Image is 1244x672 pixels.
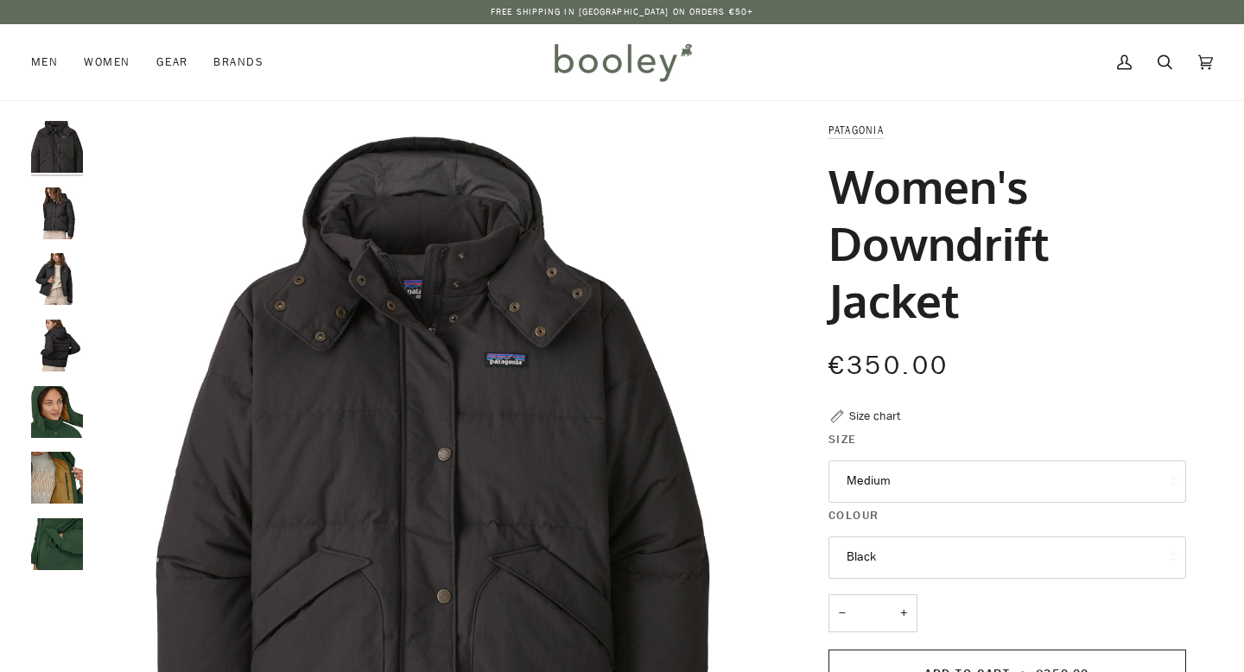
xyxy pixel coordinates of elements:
a: Men [31,24,71,100]
img: Patagonia Women's Downdrift Jacket Black - Booley Galway [31,121,83,173]
span: Women [84,54,130,71]
img: Patagonia Women's Downdrift Jacket Black - Booley Galway [31,187,83,239]
a: Patagonia [828,123,884,137]
p: Free Shipping in [GEOGRAPHIC_DATA] on Orders €50+ [491,5,753,19]
img: Patagonia Women's Downdrift Jacket - Booley Galway [31,386,83,438]
a: Brands [200,24,276,100]
button: Medium [828,460,1186,503]
img: Patagonia Women's Downdrift Jacket Black - Booley Galway [31,320,83,371]
img: Patagonia Women's Downdrift Jacket Black - Booley Galway [31,253,83,305]
img: Booley [547,37,698,87]
span: Colour [828,506,879,524]
a: Gear [143,24,201,100]
img: Patagonia Women's Downdrift Jacket - Booley Galway [31,452,83,504]
span: €350.00 [828,348,949,384]
span: Gear [156,54,188,71]
div: Size chart [849,407,900,425]
a: Women [71,24,143,100]
h1: Women's Downdrift Jacket [828,157,1173,328]
input: Quantity [828,594,917,633]
img: Patagonia Women's Downdrift Jacket - Booley Galway [31,518,83,570]
button: + [890,594,917,633]
button: − [828,594,856,633]
span: Brands [213,54,263,71]
button: Black [828,536,1186,579]
span: Size [828,430,857,448]
span: Men [31,54,58,71]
